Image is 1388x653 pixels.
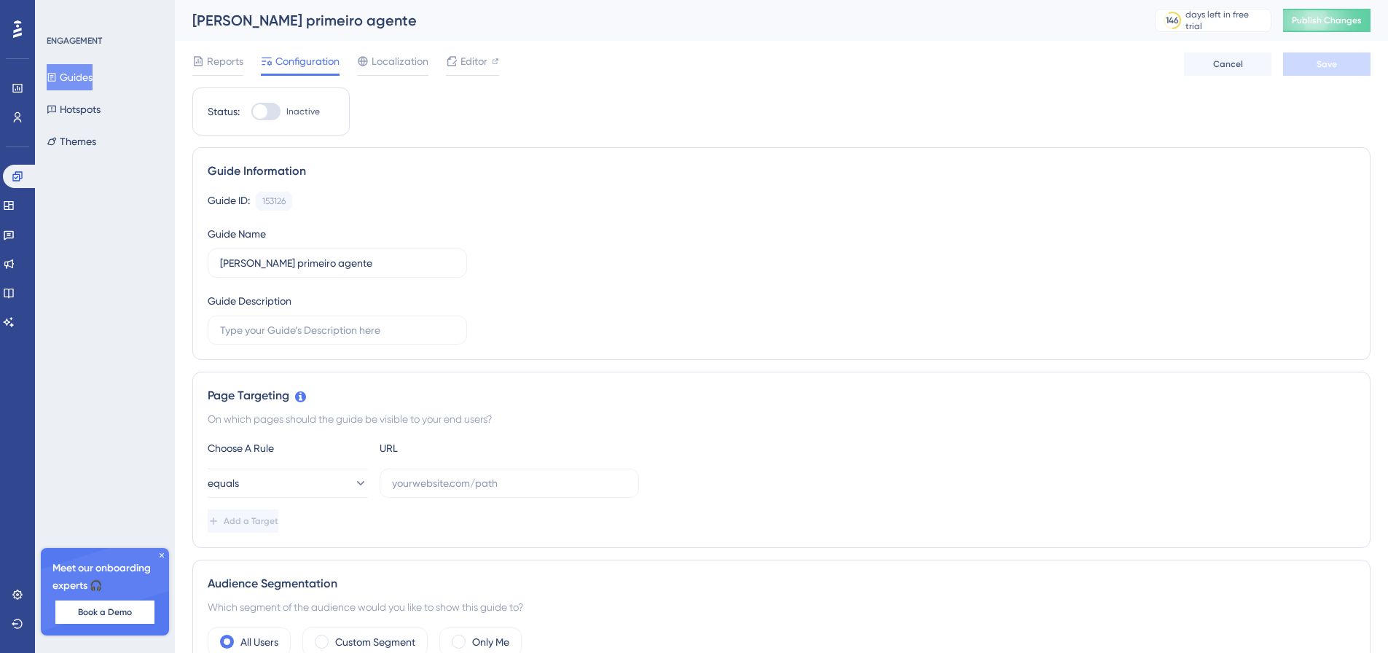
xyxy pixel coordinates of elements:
[208,469,368,498] button: equals
[460,52,487,70] span: Editor
[208,292,291,310] div: Guide Description
[208,387,1355,404] div: Page Targeting
[208,103,240,120] div: Status:
[1213,58,1243,70] span: Cancel
[47,96,101,122] button: Hotspots
[208,509,278,533] button: Add a Target
[392,475,627,491] input: yourwebsite.com/path
[208,474,239,492] span: equals
[1166,15,1179,26] div: 146
[372,52,428,70] span: Localization
[208,598,1355,616] div: Which segment of the audience would you like to show this guide to?
[262,195,286,207] div: 153126
[208,163,1355,180] div: Guide Information
[380,439,540,457] div: URL
[78,606,132,618] span: Book a Demo
[1184,52,1271,76] button: Cancel
[47,64,93,90] button: Guides
[47,35,102,47] div: ENGAGEMENT
[472,633,509,651] label: Only Me
[275,52,340,70] span: Configuration
[1292,15,1362,26] span: Publish Changes
[208,575,1355,593] div: Audience Segmentation
[240,633,278,651] label: All Users
[207,52,243,70] span: Reports
[1317,58,1337,70] span: Save
[224,515,278,527] span: Add a Target
[55,601,154,624] button: Book a Demo
[208,192,250,211] div: Guide ID:
[220,322,455,338] input: Type your Guide’s Description here
[208,225,266,243] div: Guide Name
[286,106,320,117] span: Inactive
[192,10,1118,31] div: [PERSON_NAME] primeiro agente
[1185,9,1266,32] div: days left in free trial
[47,128,96,155] button: Themes
[208,439,368,457] div: Choose A Rule
[335,633,415,651] label: Custom Segment
[208,410,1355,428] div: On which pages should the guide be visible to your end users?
[1283,52,1371,76] button: Save
[220,255,455,271] input: Type your Guide’s Name here
[1283,9,1371,32] button: Publish Changes
[52,560,157,595] span: Meet our onboarding experts 🎧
